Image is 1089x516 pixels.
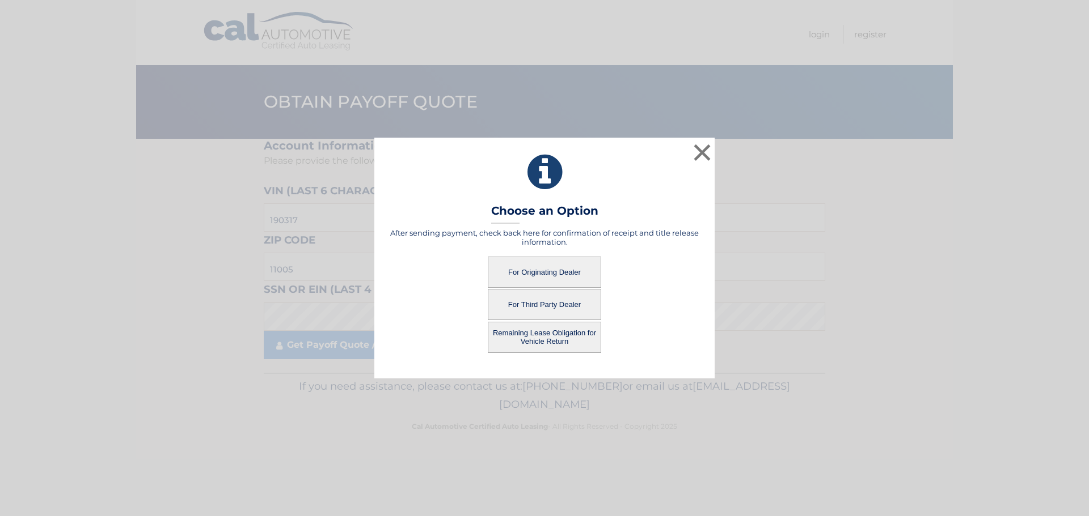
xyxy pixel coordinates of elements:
button: For Third Party Dealer [488,289,601,320]
h5: After sending payment, check back here for confirmation of receipt and title release information. [389,228,700,246]
h3: Choose an Option [491,204,598,224]
button: For Originating Dealer [488,257,601,288]
button: Remaining Lease Obligation for Vehicle Return [488,322,601,353]
button: × [691,141,714,164]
